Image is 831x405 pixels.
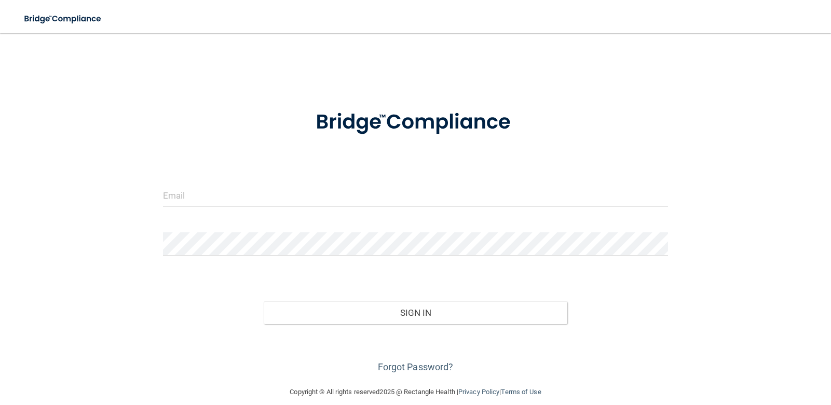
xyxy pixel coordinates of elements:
[163,184,668,207] input: Email
[458,388,499,396] a: Privacy Policy
[294,95,536,149] img: bridge_compliance_login_screen.278c3ca4.svg
[16,8,111,30] img: bridge_compliance_login_screen.278c3ca4.svg
[501,388,541,396] a: Terms of Use
[378,361,454,372] a: Forgot Password?
[264,301,567,324] button: Sign In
